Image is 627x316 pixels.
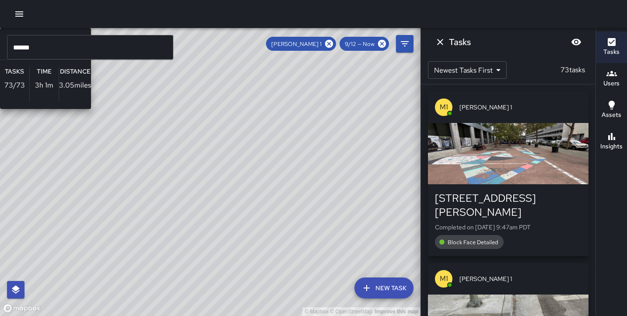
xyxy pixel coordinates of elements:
[37,67,52,77] h6: Time
[266,40,327,48] span: [PERSON_NAME] 1
[440,102,448,112] p: M1
[596,32,627,63] button: Tasks
[431,33,449,51] button: Dismiss
[603,47,620,57] h6: Tasks
[459,274,581,283] span: [PERSON_NAME] 1
[5,67,24,77] h6: Tasks
[435,191,581,219] div: [STREET_ADDRESS][PERSON_NAME]
[35,80,53,91] p: 3h 1m
[4,80,25,91] p: 73 / 73
[596,95,627,126] button: Assets
[396,35,413,53] button: Filters
[354,277,413,298] button: New Task
[442,239,504,246] span: Block Face Detailed
[596,63,627,95] button: Users
[340,37,389,51] div: 9/12 — Now
[596,126,627,158] button: Insights
[602,110,621,120] h6: Assets
[428,61,507,79] div: Newest Tasks First
[428,91,588,256] button: M1[PERSON_NAME] 1[STREET_ADDRESS][PERSON_NAME]Completed on [DATE] 9:47am PDTBlock Face Detailed
[459,103,581,112] span: [PERSON_NAME] 1
[557,65,588,75] p: 73 tasks
[435,223,581,232] p: Completed on [DATE] 9:47am PDT
[266,37,336,51] div: [PERSON_NAME] 1
[567,33,585,51] button: Blur
[603,79,620,88] h6: Users
[600,142,623,151] h6: Insights
[60,67,91,77] h6: Distance
[440,274,448,284] p: M1
[59,80,91,91] p: 3.05 miles
[340,40,380,48] span: 9/12 — Now
[449,35,471,49] h6: Tasks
